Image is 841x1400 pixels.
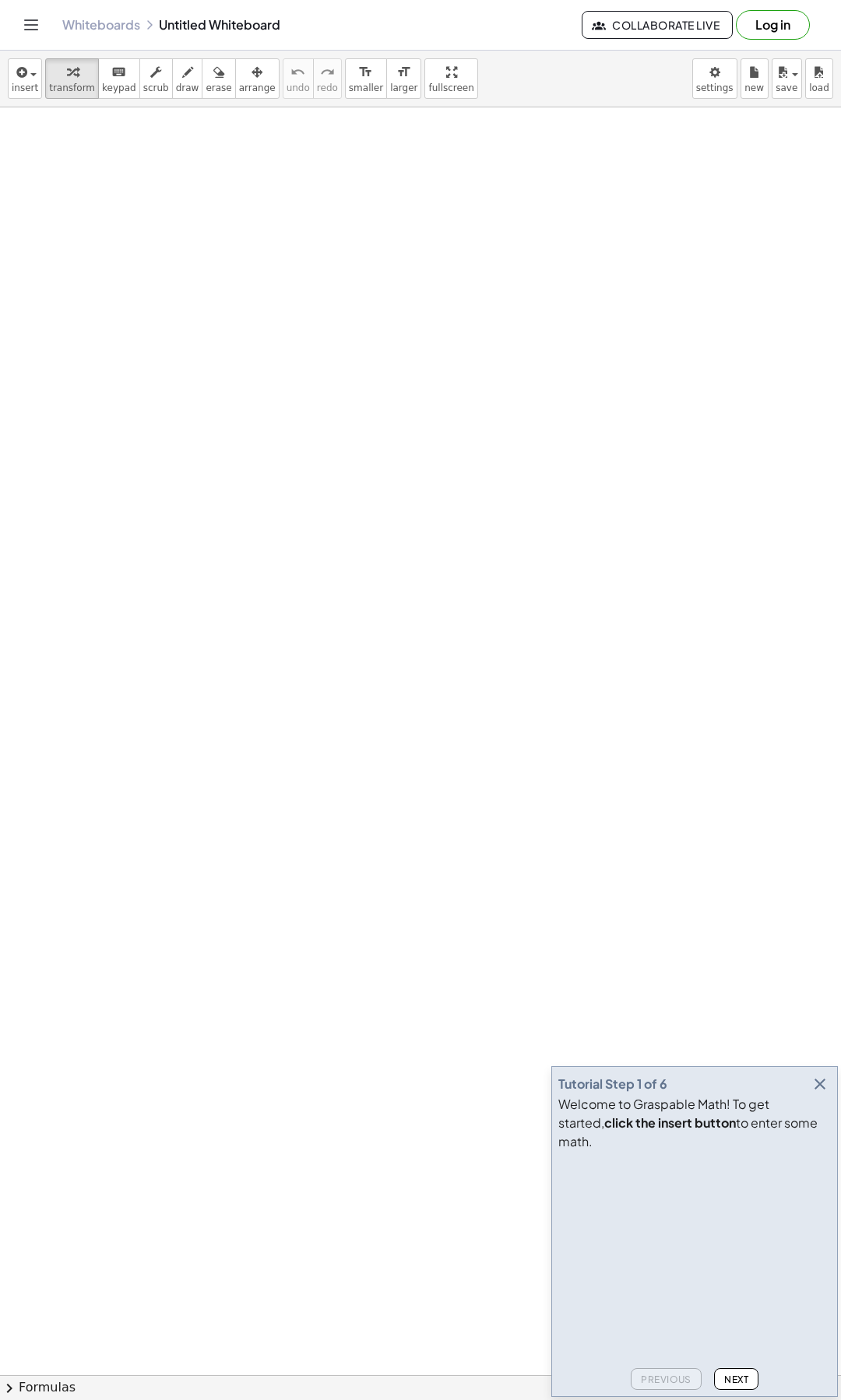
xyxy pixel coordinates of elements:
i: format_size [396,63,411,82]
a: Whiteboards [62,17,140,33]
button: fullscreen [424,58,477,99]
i: redo [320,63,335,82]
button: format_sizesmaller [345,58,387,99]
button: load [805,58,833,99]
button: Toggle navigation [19,12,44,37]
span: redo [317,82,338,93]
span: Collaborate Live [595,18,720,32]
button: insert [8,58,42,99]
b: click the insert button [604,1114,736,1131]
div: Tutorial Step 1 of 6 [558,1075,667,1093]
span: smaller [349,82,383,93]
span: transform [49,82,95,93]
button: transform [45,58,99,99]
span: load [809,82,829,93]
button: Next [714,1368,758,1390]
span: draw [176,82,199,93]
button: draw [172,58,203,99]
button: save [772,58,802,99]
i: format_size [358,63,373,82]
div: Welcome to Graspable Math! To get started, to enter some math. [558,1095,831,1151]
span: Next [724,1374,748,1385]
button: undoundo [283,58,314,99]
span: fullscreen [428,82,473,93]
button: format_sizelarger [386,58,421,99]
i: keyboard [111,63,126,82]
button: Log in [736,10,810,40]
button: arrange [235,58,280,99]
span: arrange [239,82,276,93]
span: new [744,82,764,93]
button: keyboardkeypad [98,58,140,99]
span: insert [12,82,38,93]
button: settings [692,58,737,99]
span: save [776,82,797,93]
button: Collaborate Live [582,11,733,39]
span: erase [206,82,231,93]
button: new [741,58,769,99]
span: scrub [143,82,169,93]
span: undo [287,82,310,93]
button: scrub [139,58,173,99]
span: settings [696,82,734,93]
span: larger [390,82,417,93]
span: keypad [102,82,136,93]
i: undo [290,63,305,82]
button: redoredo [313,58,342,99]
button: erase [202,58,235,99]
